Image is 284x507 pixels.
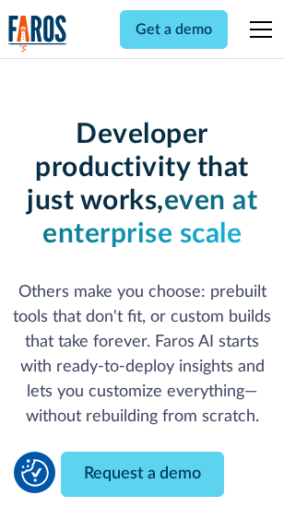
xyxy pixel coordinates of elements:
img: Revisit consent button [21,459,49,487]
strong: Developer productivity that just works, [27,121,249,215]
p: Others make you choose: prebuilt tools that don't fit, or custom builds that take forever. Faros ... [8,280,276,430]
div: menu [239,7,276,52]
button: Cookie Settings [21,459,49,487]
img: Logo of the analytics and reporting company Faros. [8,15,67,53]
a: home [8,15,67,53]
a: Request a demo [61,452,224,497]
a: Get a demo [120,10,228,49]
